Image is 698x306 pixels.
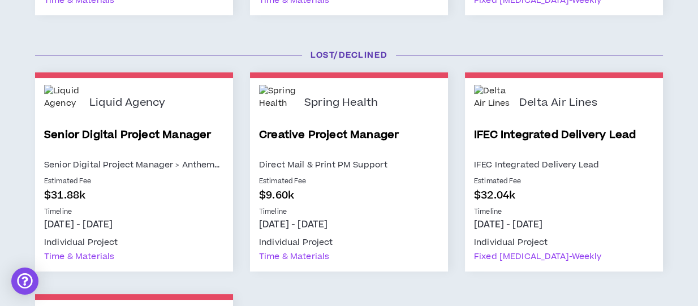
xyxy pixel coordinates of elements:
a: Creative Project Manager [259,127,439,158]
p: IFEC Integrated Delivery Lead [474,158,654,172]
p: Direct Mail & Print PM Support [259,158,439,172]
p: Delta Air Lines [519,97,597,110]
div: Time & Materials [44,249,114,264]
a: IFEC Integrated Delivery Lead [474,127,654,158]
p: [DATE] - [DATE] [44,218,224,231]
h3: Lost/Declined [27,49,671,61]
a: Senior Digital Project Manager [44,127,224,158]
p: Estimated Fee [44,176,224,187]
img: Delta Air Lines [474,85,511,122]
div: Time & Materials [259,249,329,264]
div: Fixed [MEDICAL_DATA] [474,249,601,264]
p: [DATE] - [DATE] [259,218,439,231]
p: $32.04k [474,188,654,203]
div: Individual Project [474,235,548,249]
p: Liquid Agency [89,97,165,110]
p: Timeline [259,207,439,217]
div: Individual Project [259,235,333,249]
span: … [214,159,219,171]
img: Spring Health [259,85,296,122]
p: $9.60k [259,188,439,203]
p: Senior Digital Project Manager > Anthem [44,158,224,172]
div: Individual Project [44,235,118,249]
p: $31.88k [44,188,224,203]
span: - weekly [569,251,601,262]
p: Spring Health [304,97,378,110]
p: Estimated Fee [259,176,439,187]
p: [DATE] - [DATE] [474,218,654,231]
div: Open Intercom Messenger [11,268,38,295]
p: Timeline [474,207,654,217]
p: Timeline [44,207,224,217]
p: Estimated Fee [474,176,654,187]
img: Liquid Agency [44,85,81,122]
